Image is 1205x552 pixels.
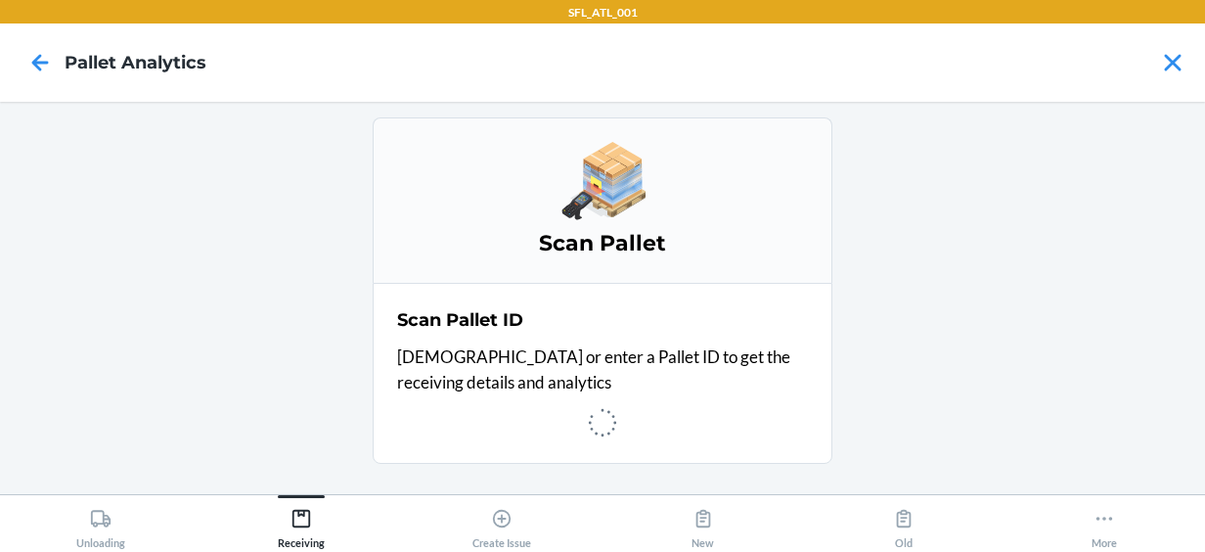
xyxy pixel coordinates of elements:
div: Old [893,500,915,549]
h3: Scan Pallet [397,228,808,259]
div: Unloading [76,500,125,549]
button: New [602,495,803,549]
h4: Pallet Analytics [65,50,206,75]
button: Old [803,495,1004,549]
p: SFL_ATL_001 [568,4,638,22]
h2: Scan Pallet ID [397,307,523,333]
div: Receiving [278,500,325,549]
button: More [1004,495,1205,549]
p: [DEMOGRAPHIC_DATA] or enter a Pallet ID to get the receiving details and analytics [397,345,808,394]
div: Create Issue [472,500,531,549]
div: New [692,500,714,549]
div: More [1092,500,1117,549]
button: Create Issue [402,495,602,549]
button: Receiving [201,495,401,549]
